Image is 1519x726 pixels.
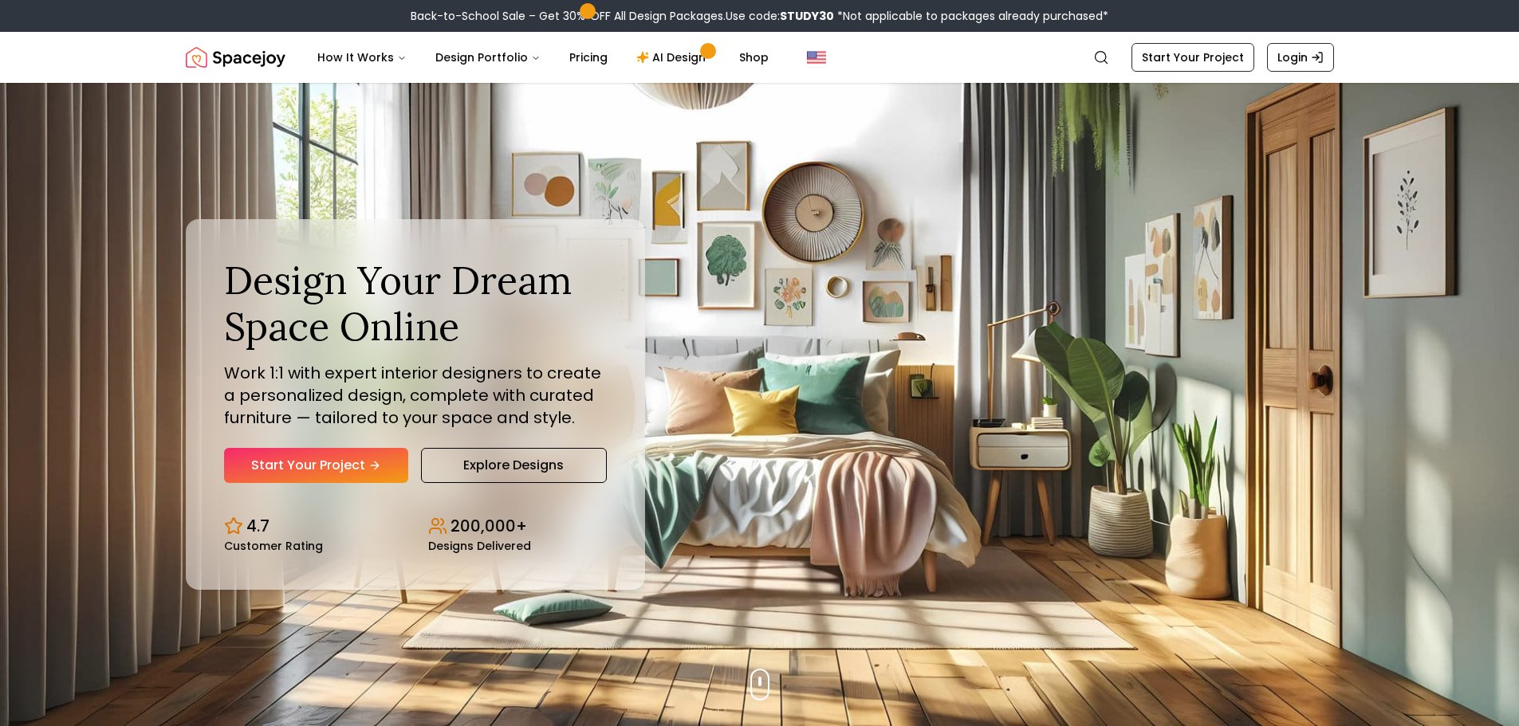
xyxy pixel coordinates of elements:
[186,41,285,73] a: Spacejoy
[780,8,834,24] b: STUDY30
[1131,43,1254,72] a: Start Your Project
[305,41,419,73] button: How It Works
[305,41,781,73] nav: Main
[726,41,781,73] a: Shop
[224,540,323,551] small: Customer Rating
[224,448,408,483] a: Start Your Project
[224,257,607,349] h1: Design Your Dream Space Online
[726,8,834,24] span: Use code:
[224,502,607,551] div: Design stats
[224,362,607,429] p: Work 1:1 with expert interior designers to create a personalized design, complete with curated fu...
[186,32,1334,83] nav: Global
[451,515,527,537] p: 200,000+
[557,41,620,73] a: Pricing
[807,48,826,67] img: United States
[411,8,1108,24] div: Back-to-School Sale – Get 30% OFF All Design Packages.
[423,41,553,73] button: Design Portfolio
[1267,43,1334,72] a: Login
[246,515,270,537] p: 4.7
[834,8,1108,24] span: *Not applicable to packages already purchased*
[428,540,531,551] small: Designs Delivered
[624,41,723,73] a: AI Design
[186,41,285,73] img: Spacejoy Logo
[421,448,607,483] a: Explore Designs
